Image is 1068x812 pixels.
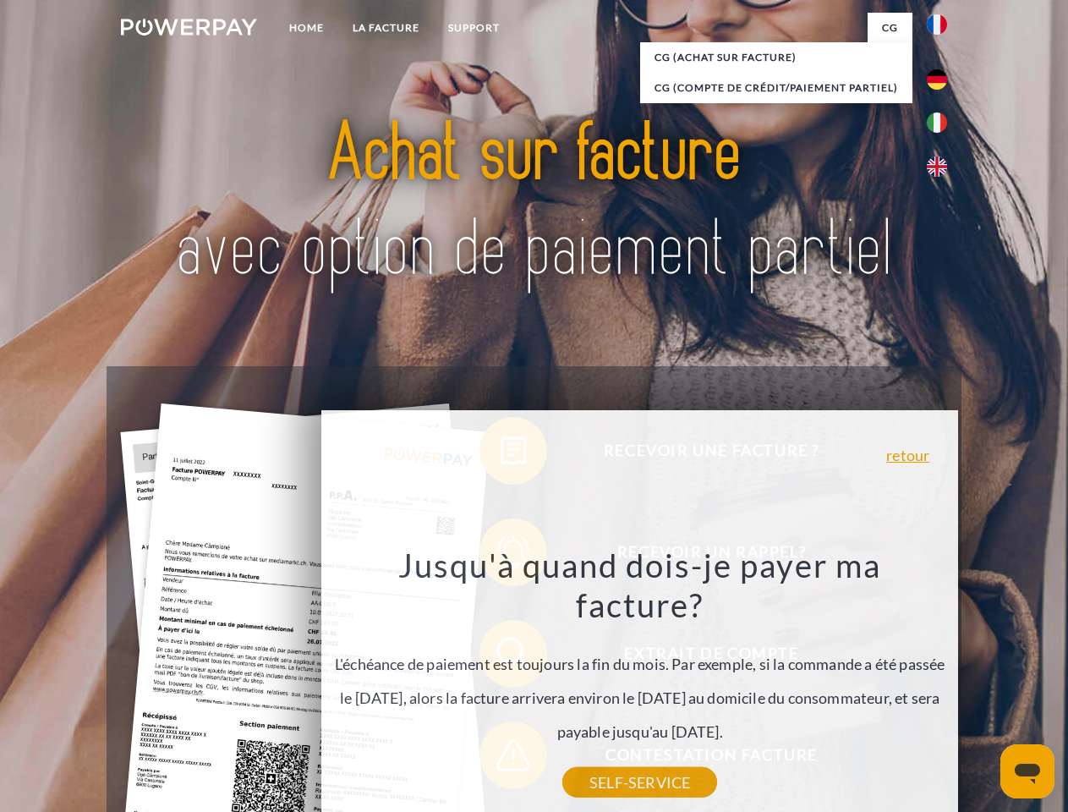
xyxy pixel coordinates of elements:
img: en [927,156,947,177]
img: it [927,112,947,133]
img: de [927,69,947,90]
a: SELF-SERVICE [562,767,717,798]
a: CG (achat sur facture) [640,42,912,73]
a: Home [275,13,338,43]
img: logo-powerpay-white.svg [121,19,257,36]
iframe: Bouton de lancement de la fenêtre de messagerie [1000,744,1054,798]
img: fr [927,14,947,35]
a: CG (Compte de crédit/paiement partiel) [640,73,912,103]
h3: Jusqu'à quand dois-je payer ma facture? [331,545,949,626]
img: title-powerpay_fr.svg [162,81,906,324]
a: LA FACTURE [338,13,434,43]
a: Support [434,13,514,43]
a: CG [868,13,912,43]
a: retour [886,447,929,463]
div: L'échéance de paiement est toujours la fin du mois. Par exemple, si la commande a été passée le [... [331,545,949,782]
